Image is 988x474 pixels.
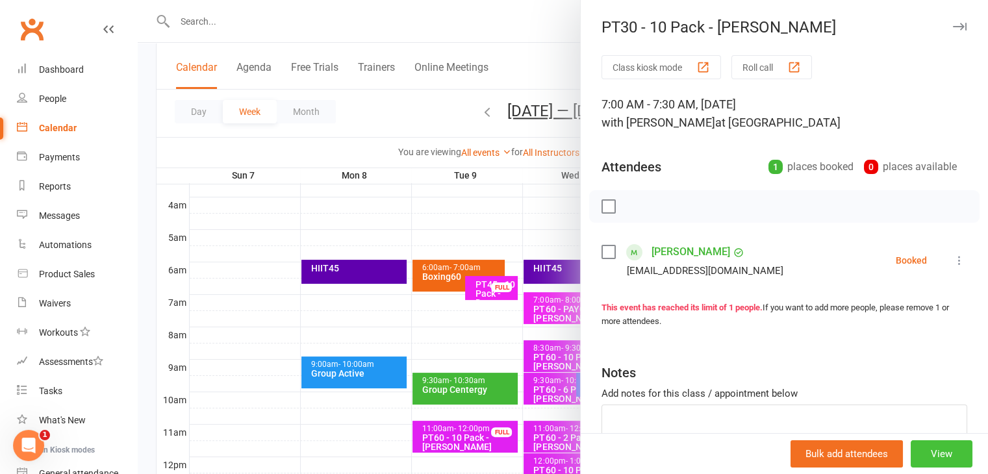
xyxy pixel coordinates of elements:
[17,347,137,377] a: Assessments
[602,303,763,312] strong: This event has reached its limit of 1 people.
[768,160,783,174] div: 1
[39,152,80,162] div: Payments
[602,55,721,79] button: Class kiosk mode
[17,406,137,435] a: What's New
[17,201,137,231] a: Messages
[17,114,137,143] a: Calendar
[39,298,71,308] div: Waivers
[39,240,92,250] div: Automations
[17,318,137,347] a: Workouts
[13,430,44,461] iframe: Intercom live chat
[581,18,988,36] div: PT30 - 10 Pack - [PERSON_NAME]
[864,158,957,176] div: places available
[17,172,137,201] a: Reports
[652,242,730,262] a: [PERSON_NAME]
[602,386,967,401] div: Add notes for this class / appointment below
[39,386,62,396] div: Tasks
[17,260,137,289] a: Product Sales
[715,116,841,129] span: at [GEOGRAPHIC_DATA]
[911,440,972,468] button: View
[17,143,137,172] a: Payments
[39,415,86,425] div: What's New
[864,160,878,174] div: 0
[791,440,903,468] button: Bulk add attendees
[39,327,78,338] div: Workouts
[17,377,137,406] a: Tasks
[768,158,854,176] div: places booked
[39,181,71,192] div: Reports
[896,256,927,265] div: Booked
[17,84,137,114] a: People
[602,301,967,329] div: If you want to add more people, please remove 1 or more attendees.
[39,94,66,104] div: People
[39,269,95,279] div: Product Sales
[602,158,661,176] div: Attendees
[16,13,48,45] a: Clubworx
[40,430,50,440] span: 1
[731,55,812,79] button: Roll call
[39,123,77,133] div: Calendar
[17,289,137,318] a: Waivers
[17,231,137,260] a: Automations
[17,55,137,84] a: Dashboard
[602,95,967,132] div: 7:00 AM - 7:30 AM, [DATE]
[602,364,636,382] div: Notes
[39,356,103,367] div: Assessments
[627,262,783,279] div: [EMAIL_ADDRESS][DOMAIN_NAME]
[602,116,715,129] span: with [PERSON_NAME]
[39,64,84,75] div: Dashboard
[39,210,80,221] div: Messages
